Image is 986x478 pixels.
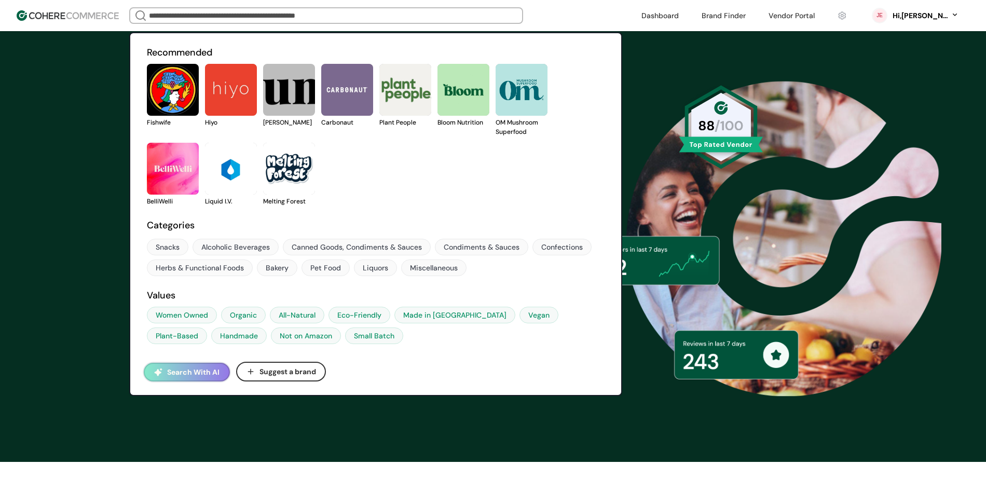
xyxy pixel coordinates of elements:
[144,363,230,381] button: Search With AI
[147,327,207,344] a: Plant-Based
[147,239,188,255] a: Snacks
[328,307,390,323] a: Eco-Friendly
[280,331,332,342] div: Not on Amazon
[201,242,270,253] div: Alcoholic Beverages
[345,327,403,344] a: Small Batch
[193,239,279,255] a: Alcoholic Beverages
[541,242,583,253] div: Confections
[211,327,267,344] a: Handmade
[292,242,422,253] div: Canned Goods, Condiments & Sauces
[147,260,253,276] a: Herbs & Functional Foods
[266,263,289,274] div: Bakery
[147,46,605,60] h2: Recommended
[220,331,258,342] div: Handmade
[156,331,198,342] div: Plant-Based
[394,307,515,323] a: Made in [GEOGRAPHIC_DATA]
[310,263,341,274] div: Pet Food
[403,310,506,321] div: Made in [GEOGRAPHIC_DATA]
[147,289,605,303] h2: Values
[283,239,431,255] a: Canned Goods, Condiments & Sauces
[147,307,217,323] a: Women Owned
[410,263,458,274] div: Miscellaneous
[354,260,397,276] a: Liquors
[156,263,244,274] div: Herbs & Functional Foods
[156,310,208,321] div: Women Owned
[221,307,266,323] a: Organic
[279,310,316,321] div: All-Natural
[302,260,350,276] a: Pet Food
[354,331,394,342] div: Small Batch
[271,327,341,344] a: Not on Amazon
[401,260,467,276] a: Miscellaneous
[17,10,119,21] img: Cohere Logo
[435,239,528,255] a: Condiments & Sauces
[872,8,887,23] svg: 0 percent
[532,239,592,255] a: Confections
[892,10,949,21] div: Hi, [PERSON_NAME]
[528,310,550,321] div: Vegan
[519,307,558,323] a: Vegan
[257,260,297,276] a: Bakery
[236,362,326,381] button: Suggest a brand
[363,263,388,274] div: Liquors
[337,310,381,321] div: Eco-Friendly
[156,242,180,253] div: Snacks
[444,242,519,253] div: Condiments & Sauces
[270,307,324,323] a: All-Natural
[147,218,605,233] h2: Categories
[230,310,257,321] div: Organic
[892,10,959,21] button: Hi,[PERSON_NAME]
